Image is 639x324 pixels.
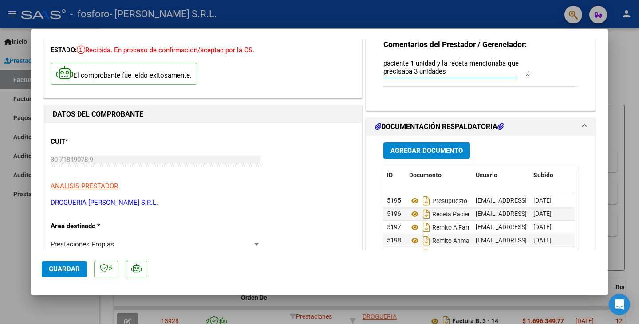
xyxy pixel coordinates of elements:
[574,166,619,185] datatable-header-cell: Acción
[390,147,463,155] span: Agregar Documento
[409,211,477,218] span: Receta Paciente
[409,172,442,179] span: Documento
[409,197,496,204] span: Presupuesto Aprobado
[533,172,553,179] span: Subido
[387,237,401,244] span: 5198
[533,223,552,230] span: [DATE]
[421,207,432,221] i: Descargar documento
[366,25,595,110] div: COMENTARIOS
[472,166,530,185] datatable-header-cell: Usuario
[77,46,254,54] span: Recibida. En proceso de confirmacion/aceptac por la OS.
[409,237,472,244] span: Remito Anmat
[53,110,143,118] strong: DATOS DEL COMPROBANTE
[387,172,393,179] span: ID
[406,166,472,185] datatable-header-cell: Documento
[421,220,432,234] i: Descargar documento
[476,172,497,179] span: Usuario
[409,224,485,231] span: Remito A Farmacia
[375,121,504,132] h1: DOCUMENTACIÓN RESPALDATORIA
[51,46,77,54] span: ESTADO:
[383,166,406,185] datatable-header-cell: ID
[383,142,470,159] button: Agregar Documento
[51,63,197,85] p: El comprobante fue leído exitosamente.
[51,137,142,147] p: CUIT
[387,223,401,230] span: 5197
[609,294,630,315] div: Open Intercom Messenger
[49,265,80,273] span: Guardar
[51,198,355,208] p: DROGUERIA [PERSON_NAME] S.R.L.
[51,221,142,231] p: Area destinado *
[387,210,401,217] span: 5196
[533,197,552,204] span: [DATE]
[533,237,552,244] span: [DATE]
[51,240,114,248] span: Prestaciones Propias
[51,182,118,190] span: ANALISIS PRESTADOR
[421,194,432,208] i: Descargar documento
[530,166,574,185] datatable-header-cell: Subido
[383,40,527,49] strong: Comentarios del Prestador / Gerenciador:
[533,210,552,217] span: [DATE]
[387,197,401,204] span: 5195
[421,234,432,248] i: Descargar documento
[366,118,595,136] mat-expansion-panel-header: DOCUMENTACIÓN RESPALDATORIA
[42,261,87,277] button: Guardar
[366,136,595,320] div: DOCUMENTACIÓN RESPALDATORIA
